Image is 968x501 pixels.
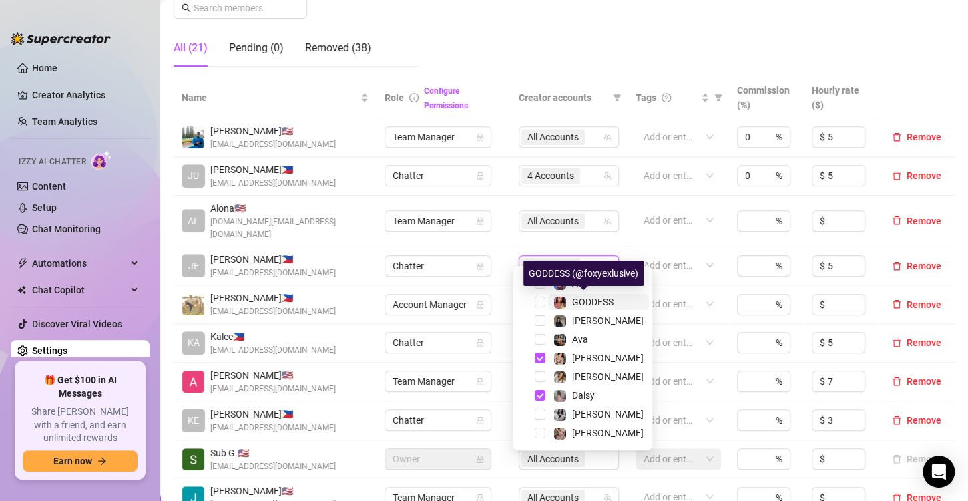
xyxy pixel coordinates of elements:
[194,1,288,15] input: Search members
[53,456,92,466] span: Earn now
[603,133,612,141] span: team
[892,171,901,180] span: delete
[210,216,369,241] span: [DOMAIN_NAME][EMAIL_ADDRESS][DOMAIN_NAME]
[188,214,199,228] span: AL
[887,451,947,467] button: Remove
[554,297,566,309] img: GODDESS
[907,132,941,142] span: Remove
[603,172,612,180] span: team
[887,373,947,389] button: Remove
[476,133,484,141] span: lock
[613,94,621,102] span: filter
[572,371,644,382] span: [PERSON_NAME]
[32,253,127,274] span: Automations
[892,299,901,309] span: delete
[188,413,199,428] span: KE
[476,416,484,424] span: lock
[210,383,336,395] span: [EMAIL_ADDRESS][DOMAIN_NAME]
[572,297,614,307] span: GODDESS
[210,484,336,498] span: [PERSON_NAME] 🇺🇸
[662,93,671,102] span: question-circle
[385,92,404,103] span: Role
[892,261,901,271] span: delete
[907,299,941,310] span: Remove
[32,345,67,356] a: Settings
[210,446,336,460] span: Sub G. 🇺🇸
[23,450,138,472] button: Earn nowarrow-right
[527,130,579,144] span: All Accounts
[32,202,57,213] a: Setup
[554,390,566,402] img: Daisy
[535,428,545,438] span: Select tree node
[210,162,336,177] span: [PERSON_NAME] 🇵🇭
[714,94,722,102] span: filter
[907,337,941,348] span: Remove
[174,40,208,56] div: All (21)
[210,291,336,305] span: [PERSON_NAME] 🇵🇭
[393,127,483,147] span: Team Manager
[476,455,484,463] span: lock
[393,166,483,186] span: Chatter
[554,334,566,346] img: Ava
[521,258,580,274] span: 3 Accounts
[188,335,200,350] span: KA
[210,344,336,357] span: [EMAIL_ADDRESS][DOMAIN_NAME]
[210,305,336,318] span: [EMAIL_ADDRESS][DOMAIN_NAME]
[476,339,484,347] span: lock
[188,168,199,183] span: JU
[554,371,566,383] img: Paige
[923,456,955,488] div: Open Intercom Messenger
[554,353,566,365] img: Jenna
[527,259,574,273] span: 3 Accounts
[521,213,585,229] span: All Accounts
[535,390,545,401] span: Select tree node
[887,297,947,313] button: Remove
[210,177,336,190] span: [EMAIL_ADDRESS][DOMAIN_NAME]
[907,376,941,387] span: Remove
[17,285,26,295] img: Chat Copilot
[210,267,336,279] span: [EMAIL_ADDRESS][DOMAIN_NAME]
[892,377,901,386] span: delete
[729,77,804,118] th: Commission (%)
[887,335,947,351] button: Remove
[887,258,947,274] button: Remove
[182,293,204,315] img: Aaron Paul Carnaje
[572,353,644,363] span: [PERSON_NAME]
[393,211,483,231] span: Team Manager
[476,262,484,270] span: lock
[535,409,545,420] span: Select tree node
[210,460,336,473] span: [EMAIL_ADDRESS][DOMAIN_NAME]
[210,124,336,138] span: [PERSON_NAME] 🇺🇸
[636,90,656,105] span: Tags
[887,412,947,428] button: Remove
[572,334,588,345] span: Ava
[182,371,204,393] img: Alexicon Ortiaga
[393,410,483,430] span: Chatter
[907,415,941,426] span: Remove
[603,217,612,225] span: team
[210,252,336,267] span: [PERSON_NAME] 🇵🇭
[535,297,545,307] span: Select tree node
[409,93,419,102] span: info-circle
[476,377,484,385] span: lock
[887,129,947,145] button: Remove
[521,168,580,184] span: 4 Accounts
[210,329,336,344] span: Kalee 🇵🇭
[804,77,879,118] th: Hourly rate ($)
[572,409,644,420] span: [PERSON_NAME]
[229,40,284,56] div: Pending (0)
[210,368,336,383] span: [PERSON_NAME] 🇺🇸
[907,261,941,271] span: Remove
[887,213,947,229] button: Remove
[476,217,484,225] span: lock
[210,422,336,434] span: [EMAIL_ADDRESS][DOMAIN_NAME]
[393,295,483,315] span: Account Manager
[32,181,66,192] a: Content
[182,90,358,105] span: Name
[393,371,483,391] span: Team Manager
[182,126,204,148] img: Emad Ataei
[23,405,138,445] span: Share [PERSON_NAME] with a friend, and earn unlimited rewards
[572,428,644,438] span: [PERSON_NAME]
[907,170,941,181] span: Remove
[535,315,545,326] span: Select tree node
